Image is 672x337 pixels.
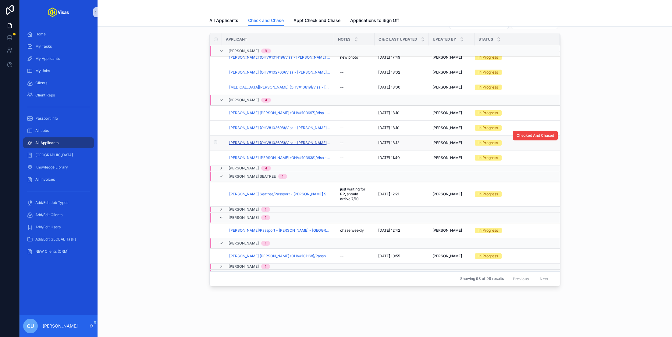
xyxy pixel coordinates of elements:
a: Add/Edit Clients [23,209,94,220]
a: My Jobs [23,65,94,76]
span: [PERSON_NAME] [432,228,462,233]
span: Notes [338,37,350,42]
span: [PERSON_NAME] [432,125,462,130]
a: My Tasks [23,41,94,52]
a: [PERSON_NAME] [PERSON_NAME] (OHV#103697)/Visa - [PERSON_NAME] - [GEOGRAPHIC_DATA] DS160 - [DATE] ... [229,111,330,115]
div: 9 [265,49,267,53]
a: [PERSON_NAME] Seatree/Passport - [PERSON_NAME] Seatree - [GEOGRAPHIC_DATA] First Time Concurrent ... [229,192,330,197]
a: Add/Edit GLOBAL Tasks [23,234,94,245]
div: In Progress [478,140,498,146]
span: [GEOGRAPHIC_DATA] [35,153,73,158]
div: -- [340,70,344,75]
span: [PERSON_NAME] [432,111,462,115]
button: Checked And Chased [513,131,558,140]
a: My Applicants [23,53,94,64]
span: chase weekly [340,228,364,233]
p: [PERSON_NAME] [43,323,78,329]
div: -- [340,155,344,160]
span: [PERSON_NAME] [432,85,462,90]
span: Home [35,32,46,37]
span: [PERSON_NAME] [432,254,462,259]
span: Knowledge Library [35,165,68,170]
span: Updated By [433,37,456,42]
span: [DATE] 12:42 [378,228,400,233]
span: [PERSON_NAME] [229,264,259,269]
span: All Applicants [209,17,238,24]
div: In Progress [478,191,498,197]
span: [DATE] 11:40 [378,155,400,160]
span: Status [478,37,493,42]
span: All Invoices [35,177,55,182]
div: In Progress [478,125,498,131]
div: 1 [265,215,266,220]
span: Client Reps [35,93,55,98]
div: -- [340,140,344,145]
span: [PERSON_NAME] [229,207,259,212]
div: 1 [265,264,266,269]
div: -- [340,85,344,90]
span: [PERSON_NAME] [229,166,259,171]
span: NEW Clients (CRM) [35,249,69,254]
a: Add/Edit Users [23,222,94,233]
a: [GEOGRAPHIC_DATA] [23,150,94,161]
span: [PERSON_NAME] (OHV#101419)/Visa - [PERSON_NAME] - USA DS160 - [DATE] (#1324) [229,55,330,60]
span: [DATE] 18:10 [378,125,400,130]
a: [PERSON_NAME] (OHV#102766)/Visa - [PERSON_NAME] - USA DS160 - [DATE] (#1324) [229,70,330,75]
img: App logo [48,7,69,17]
a: [PERSON_NAME] (OHV#103698)/Visa - [PERSON_NAME] - [GEOGRAPHIC_DATA] DS160 - [DATE] (#1331) [229,125,330,130]
span: Showing 98 of 98 results [460,277,504,281]
div: 1 [265,207,266,212]
span: All Jobs [35,128,49,133]
div: -- [340,254,344,259]
a: NEW Clients (CRM) [23,246,94,257]
span: All Applicants [35,140,59,145]
span: Add/Edit Users [35,225,61,230]
span: C & C Last Updated [379,37,417,42]
a: Passport Info [23,113,94,124]
span: new photo [340,55,358,60]
div: 1 [282,174,283,179]
span: [DATE] 12:21 [378,192,399,197]
div: In Progress [478,55,498,60]
div: In Progress [478,70,498,75]
span: Checked And Chased [517,133,554,138]
span: just waiting for PP, should arrive 7/10 [340,187,368,201]
span: Clients [35,81,47,85]
span: Appt Check and Chase [293,17,340,24]
div: In Progress [478,253,498,259]
a: [PERSON_NAME] [PERSON_NAME] (OHV#101168)/Passport - [PERSON_NAME] - [GEOGRAPHIC_DATA] Concurrent ... [229,254,330,259]
span: Add/Edit Clients [35,212,62,217]
a: [PERSON_NAME]/Passport - [PERSON_NAME] - [GEOGRAPHIC_DATA] Concurrent Passport Renewal - [DATE] (... [229,228,330,233]
span: [DATE] 17:49 [378,55,400,60]
a: Home [23,29,94,40]
a: Knowledge Library [23,162,94,173]
div: In Progress [478,110,498,116]
a: [PERSON_NAME] (OHV#103695)/Visa - [PERSON_NAME] - [GEOGRAPHIC_DATA] DS160 - [DATE] (#1331) [229,140,330,145]
span: [PERSON_NAME] [432,70,462,75]
a: Appt Check and Chase [293,15,340,27]
span: Passport Info [35,116,58,121]
span: [PERSON_NAME] [229,98,259,103]
div: 4 [265,166,267,171]
span: My Tasks [35,44,52,49]
div: 4 [265,98,267,103]
a: Clients [23,78,94,89]
span: [PERSON_NAME] [PERSON_NAME] (OHV#103638)/Visa - [PERSON_NAME] - [GEOGRAPHIC_DATA] DS160 - [DATE] ... [229,155,330,160]
div: In Progress [478,85,498,90]
span: [PERSON_NAME] [432,140,462,145]
a: All Jobs [23,125,94,136]
span: Add/Edit Job Types [35,200,68,205]
span: [PERSON_NAME] Seatree [229,174,276,179]
span: [DATE] 18:00 [378,85,400,90]
a: All Invoices [23,174,94,185]
a: Check and Chase [248,15,284,27]
a: [MEDICAL_DATA][PERSON_NAME] (OHV#10819)/Visa - [PERSON_NAME] - USA DS160 - [DATE] (#1324) [229,85,330,90]
span: [PERSON_NAME] [229,241,259,246]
